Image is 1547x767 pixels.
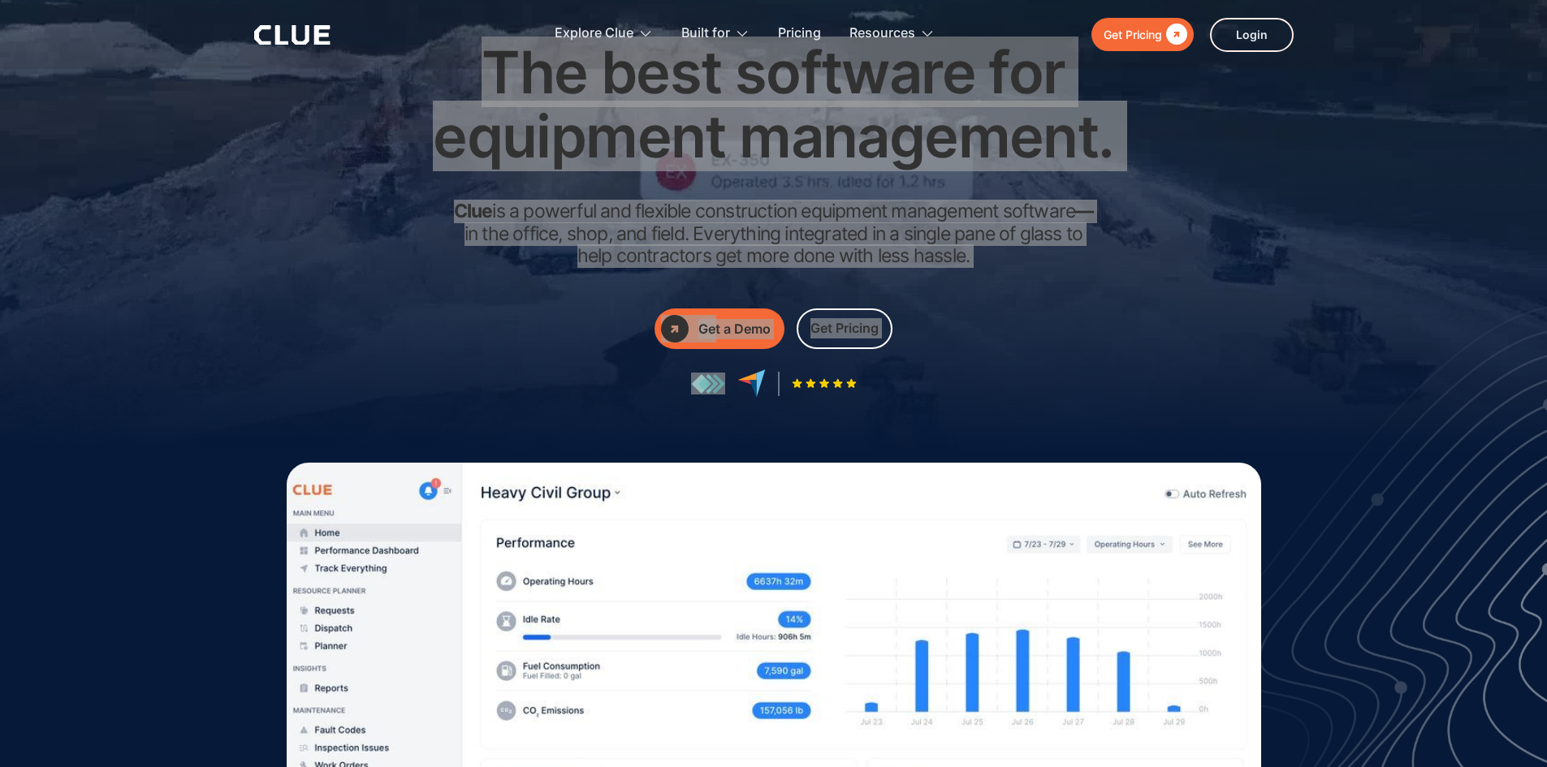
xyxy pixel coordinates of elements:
[655,308,784,349] a: Get a Demo
[449,200,1099,268] h2: is a powerful and flexible construction equipment management software in the office, shop, and fi...
[681,8,750,59] div: Built for
[797,308,892,349] a: Get Pricing
[810,318,879,338] div: Get Pricing
[681,8,730,59] div: Built for
[1466,689,1547,767] iframe: Chat Widget
[1210,18,1294,52] a: Login
[849,8,915,59] div: Resources
[698,319,771,339] div: Get a Demo
[454,200,493,222] strong: Clue
[1075,200,1093,222] strong: —
[555,8,653,59] div: Explore Clue
[555,8,633,59] div: Explore Clue
[792,378,857,389] img: Five-star rating icon
[849,8,935,59] div: Resources
[691,373,725,394] img: reviews at getapp
[737,369,766,398] img: reviews at capterra
[1091,18,1194,51] a: Get Pricing
[778,8,821,59] a: Pricing
[1104,24,1162,45] div: Get Pricing
[408,40,1139,168] h1: The best software for equipment management.
[1162,24,1187,45] div: 
[661,315,689,343] div: 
